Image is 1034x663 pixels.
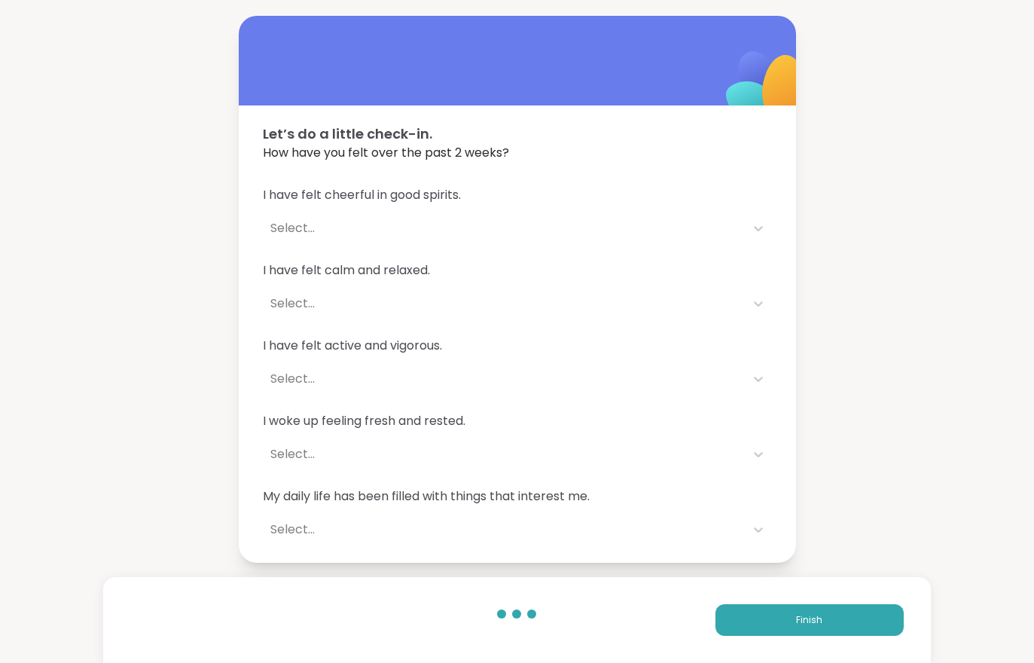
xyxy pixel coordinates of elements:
[796,613,822,627] span: Finish
[263,186,772,204] span: I have felt cheerful in good spirits.
[270,295,737,313] div: Select...
[263,412,772,430] span: I woke up feeling fresh and rested.
[270,370,737,388] div: Select...
[270,521,737,539] div: Select...
[263,487,772,506] span: My daily life has been filled with things that interest me.
[270,219,737,237] div: Select...
[270,445,737,463] div: Select...
[263,124,772,144] span: Let’s do a little check-in.
[715,604,904,636] button: Finish
[691,12,840,162] img: ShareWell Logomark
[263,144,772,162] span: How have you felt over the past 2 weeks?
[263,337,772,355] span: I have felt active and vigorous.
[263,261,772,280] span: I have felt calm and relaxed.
